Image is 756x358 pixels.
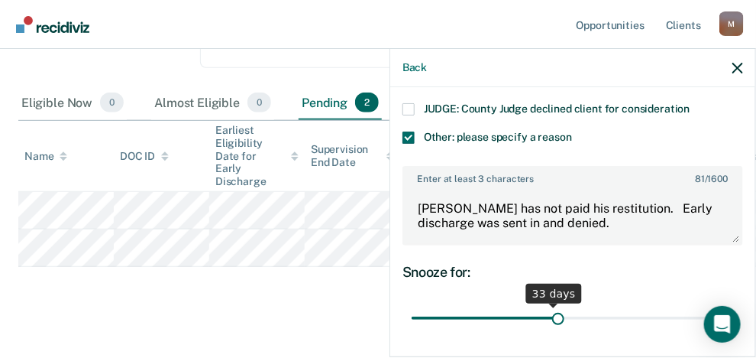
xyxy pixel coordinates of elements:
[215,124,299,188] div: Earliest Eligibility Date for Early Discharge
[719,11,744,36] button: Profile dropdown button
[299,86,382,120] div: Pending
[424,103,690,115] span: JUDGE: County Judge declined client for consideration
[402,61,427,74] button: Back
[704,306,741,343] div: Open Intercom Messenger
[695,174,705,184] span: 81
[120,150,169,163] div: DOC ID
[402,264,743,281] div: Snooze for:
[100,93,124,112] span: 0
[695,174,728,184] span: / 1600
[719,11,744,36] div: M
[151,86,274,120] div: Almost Eligible
[311,143,394,169] div: Supervision End Date
[424,131,572,143] span: Other: please specify a reason
[16,16,89,33] img: Recidiviz
[247,93,271,112] span: 0
[404,187,741,244] textarea: [PERSON_NAME] has not paid his restitution. Early discharge was sent in and denied.
[18,86,127,120] div: Eligible Now
[404,168,741,184] label: Enter at least 3 characters
[355,93,379,112] span: 2
[24,150,67,163] div: Name
[526,284,582,304] div: 33 days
